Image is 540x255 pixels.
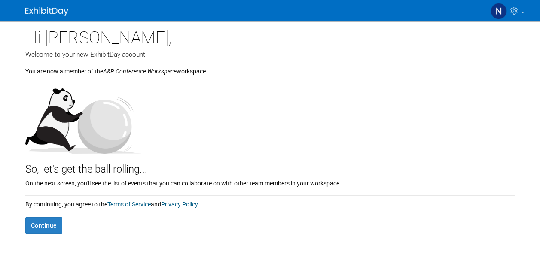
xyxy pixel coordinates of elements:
[25,50,515,59] div: Welcome to your new ExhibitDay account.
[161,201,198,208] a: Privacy Policy
[25,80,141,154] img: Let's get the ball rolling
[25,217,62,234] button: Continue
[103,68,177,75] i: A&P Conference Workspace
[107,201,151,208] a: Terms of Service
[25,177,515,188] div: On the next screen, you'll see the list of events that you can collaborate on with other team mem...
[25,7,68,16] img: ExhibitDay
[25,196,515,209] div: By continuing, you agree to the and .
[25,154,515,177] div: So, let's get the ball rolling...
[491,3,507,19] img: Natalie Plahuta
[25,59,515,76] div: You are now a member of the workspace.
[25,21,515,50] div: Hi [PERSON_NAME],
